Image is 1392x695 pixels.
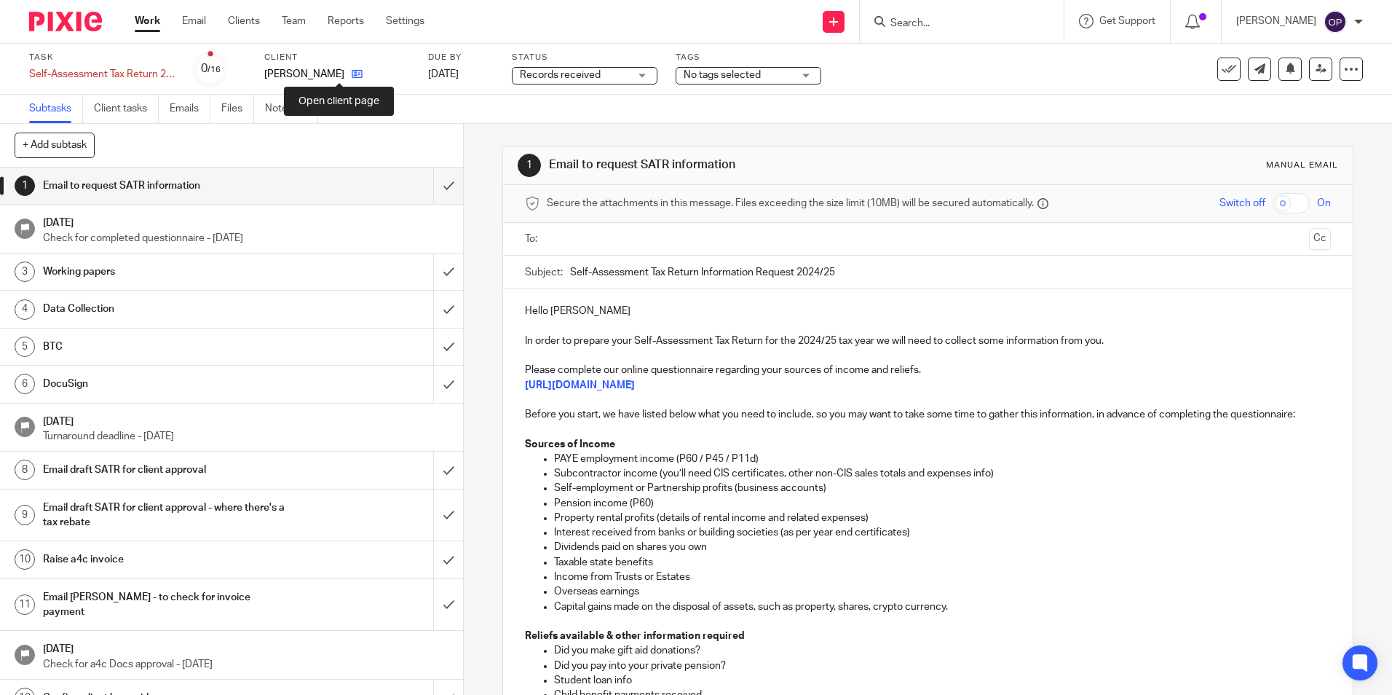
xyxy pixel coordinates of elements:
a: Files [221,95,254,123]
button: + Add subtask [15,133,95,157]
h1: [DATE] [43,411,449,429]
strong: Sources of Income [525,439,615,449]
span: Records received [520,70,601,80]
div: 3 [15,262,35,282]
label: Client [264,52,410,63]
div: 5 [15,337,35,357]
h1: DocuSign [43,373,293,395]
h1: [DATE] [43,212,449,230]
a: Clients [228,14,260,28]
p: [PERSON_NAME] [264,67,344,82]
label: Tags [676,52,821,63]
p: Overseas earnings [554,584,1330,599]
p: Check for completed questionnaire - [DATE] [43,231,449,246]
a: Reports [328,14,364,28]
p: Property rental profits (details of rental income and related expenses) [554,511,1330,525]
p: Did you make gift aid donations? [554,643,1330,658]
span: Secure the attachments in this message. Files exceeding the size limit (10MB) will be secured aut... [547,196,1034,211]
div: 8 [15,460,35,480]
a: Team [282,14,306,28]
span: On [1317,196,1331,211]
span: No tags selected [684,70,761,80]
a: Subtasks [29,95,83,123]
h1: Email to request SATR information [549,157,959,173]
label: Status [512,52,657,63]
h1: Email to request SATR information [43,175,293,197]
strong: Reliefs available & other information required [525,631,745,641]
h1: Email draft SATR for client approval [43,459,293,481]
div: 1 [518,154,541,177]
a: Work [135,14,160,28]
label: Task [29,52,175,63]
p: Capital gains made on the disposal of assets, such as property, shares, crypto currency. [554,600,1330,614]
span: Get Support [1099,16,1155,26]
img: svg%3E [1324,10,1347,34]
p: Hello [PERSON_NAME] [525,304,1330,318]
a: Client tasks [94,95,159,123]
h1: [DATE] [43,638,449,656]
a: [URL][DOMAIN_NAME] [525,380,635,390]
button: Cc [1309,228,1331,250]
h1: Data Collection [43,298,293,320]
div: 10 [15,549,35,570]
p: Before you start, we have listed below what you need to include, so you may want to take some tim... [525,407,1330,422]
input: Search [889,17,1020,31]
div: 1 [15,176,35,196]
div: 0 [201,60,221,77]
div: 11 [15,594,35,615]
div: Manual email [1266,160,1338,171]
label: Subject: [525,265,563,280]
h1: BTC [43,336,293,358]
div: 9 [15,505,35,525]
span: [DATE] [428,69,459,79]
label: Due by [428,52,494,63]
p: Pension income (P60) [554,496,1330,511]
a: Audit logs [329,95,385,123]
small: /16 [207,66,221,74]
p: PAYE employment income (P60 / P45 / P11d) [554,452,1330,466]
a: Emails [170,95,210,123]
p: Check for a4c Docs approval - [DATE] [43,657,449,672]
p: Student loan info [554,673,1330,688]
div: Self-Assessment Tax Return 2025 [29,67,175,82]
p: Subcontractor income (you’ll need CIS certificates, other non-CIS sales totals and expenses info) [554,466,1330,481]
p: Self-employment or Partnership profits (business accounts) [554,481,1330,495]
label: To: [525,232,541,246]
p: Interest received from banks or building societies (as per year end certificates) [554,525,1330,540]
p: Please complete our online questionnaire regarding your sources of income and reliefs. [525,363,1330,377]
h1: Working papers [43,261,293,283]
div: 4 [15,299,35,320]
a: Settings [386,14,424,28]
img: Pixie [29,12,102,31]
p: Dividends paid on shares you own [554,540,1330,554]
a: Notes (0) [265,95,318,123]
h1: Email draft SATR for client approval - where there's a tax rebate [43,497,293,534]
h1: Raise a4c invoice [43,549,293,570]
div: 6 [15,374,35,394]
a: Email [182,14,206,28]
p: Taxable state benefits [554,555,1330,570]
p: Did you pay into your private pension? [554,659,1330,673]
span: Switch off [1219,196,1265,211]
h1: Email [PERSON_NAME] - to check for invoice payment [43,586,293,624]
p: Turnaround deadline - [DATE] [43,429,449,444]
p: Income from Trusts or Estates [554,570,1330,584]
p: [PERSON_NAME] [1236,14,1316,28]
p: In order to prepare your Self-Assessment Tax Return for the 2024/25 tax year we will need to coll... [525,334,1330,348]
